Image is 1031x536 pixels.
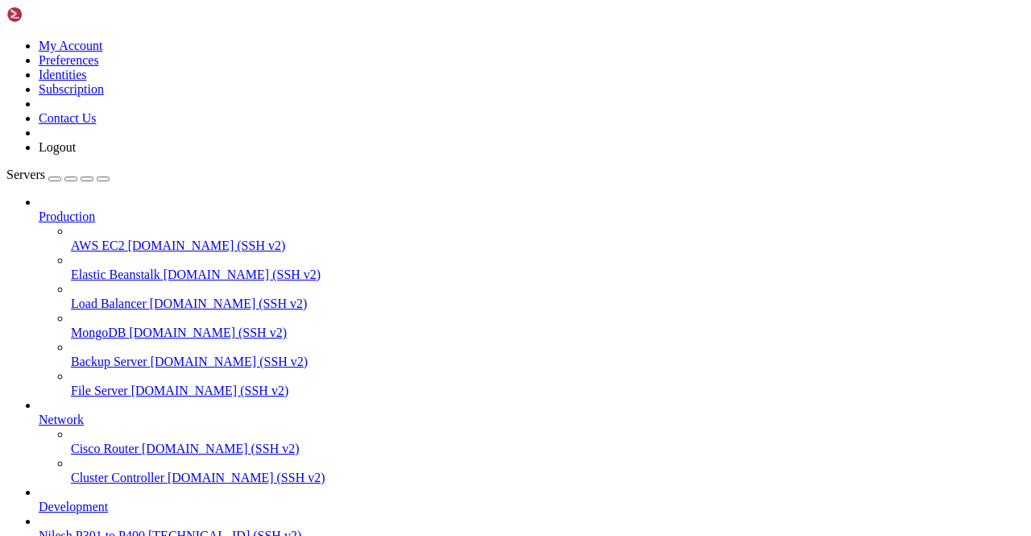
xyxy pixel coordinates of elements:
a: Elastic Beanstalk [DOMAIN_NAME] (SSH v2) [71,268,1025,282]
li: Load Balancer [DOMAIN_NAME] (SSH v2) [71,282,1025,311]
a: Logout [39,140,76,154]
li: Cisco Router [DOMAIN_NAME] (SSH v2) [71,427,1025,456]
img: Shellngn [6,6,99,23]
span: Elastic Beanstalk [71,268,160,281]
span: Production [39,210,95,223]
span: Load Balancer [71,297,147,310]
span: [DOMAIN_NAME] (SSH v2) [131,384,289,397]
span: [DOMAIN_NAME] (SSH v2) [142,442,300,455]
li: Network [39,398,1025,485]
span: [DOMAIN_NAME] (SSH v2) [151,355,308,368]
span: [DOMAIN_NAME] (SSH v2) [150,297,308,310]
span: [DOMAIN_NAME] (SSH v2) [164,268,321,281]
a: Cluster Controller [DOMAIN_NAME] (SSH v2) [71,471,1025,485]
a: MongoDB [DOMAIN_NAME] (SSH v2) [71,326,1025,340]
span: MongoDB [71,326,126,339]
a: AWS EC2 [DOMAIN_NAME] (SSH v2) [71,239,1025,253]
span: AWS EC2 [71,239,125,252]
span: Network [39,413,84,426]
li: Backup Server [DOMAIN_NAME] (SSH v2) [71,340,1025,369]
span: File Server [71,384,128,397]
li: Elastic Beanstalk [DOMAIN_NAME] (SSH v2) [71,253,1025,282]
a: Servers [6,168,110,181]
a: Preferences [39,53,99,67]
a: Subscription [39,82,104,96]
li: MongoDB [DOMAIN_NAME] (SSH v2) [71,311,1025,340]
li: File Server [DOMAIN_NAME] (SSH v2) [71,369,1025,398]
a: My Account [39,39,103,52]
a: Production [39,210,1025,224]
li: Cluster Controller [DOMAIN_NAME] (SSH v2) [71,456,1025,485]
span: Cisco Router [71,442,139,455]
span: Backup Server [71,355,147,368]
a: File Server [DOMAIN_NAME] (SSH v2) [71,384,1025,398]
span: Development [39,500,108,513]
a: Identities [39,68,87,81]
span: Cluster Controller [71,471,164,484]
a: Backup Server [DOMAIN_NAME] (SSH v2) [71,355,1025,369]
a: Cisco Router [DOMAIN_NAME] (SSH v2) [71,442,1025,456]
a: Development [39,500,1025,514]
li: Development [39,485,1025,514]
a: Network [39,413,1025,427]
span: [DOMAIN_NAME] (SSH v2) [129,326,287,339]
li: AWS EC2 [DOMAIN_NAME] (SSH v2) [71,224,1025,253]
a: Contact Us [39,111,97,125]
li: Production [39,195,1025,398]
span: Servers [6,168,45,181]
span: [DOMAIN_NAME] (SSH v2) [168,471,325,484]
span: [DOMAIN_NAME] (SSH v2) [128,239,286,252]
a: Load Balancer [DOMAIN_NAME] (SSH v2) [71,297,1025,311]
